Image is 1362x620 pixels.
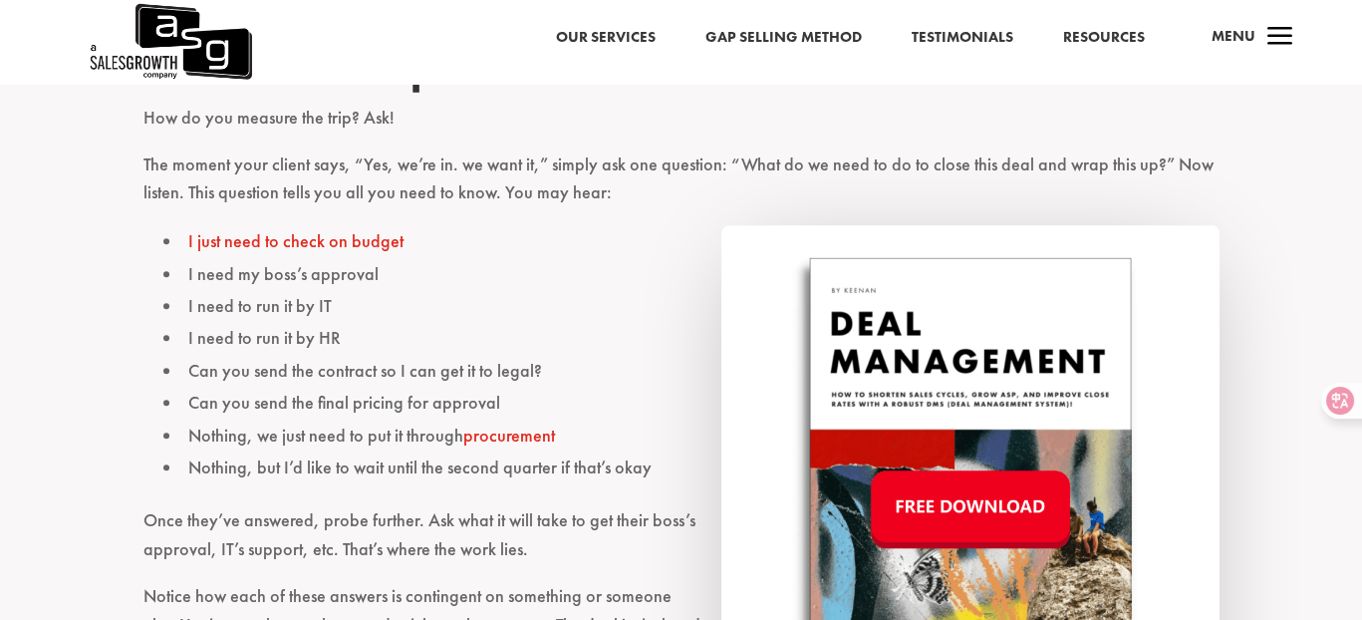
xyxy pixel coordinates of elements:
a: Gap Selling Method [705,25,862,51]
a: Our Services [556,25,656,51]
a: Resources [1063,25,1145,51]
p: Once they’ve answered, probe further. Ask what it will take to get their boss’s approval, IT’s su... [143,506,1220,582]
li: I need to run it by HR [163,322,1220,354]
a: I just need to check on budget [188,229,404,252]
p: The moment your client says, “Yes, we’re in. we want it,” simply ask one question: “What do we ne... [143,151,1220,226]
li: Can you send the contract so I can get it to legal? [163,355,1220,387]
a: Testimonials [912,25,1013,51]
span: a [1260,18,1300,58]
a: procurement [463,424,555,447]
li: Nothing, but I’d like to wait until the second quarter if that’s okay [163,452,1220,483]
p: How do you measure the trip? Ask! [143,104,1220,151]
li: Nothing, we just need to put it through [163,420,1220,452]
li: I need to run it by IT [163,290,1220,322]
span: Menu [1212,26,1255,46]
li: Can you send the final pricing for approval [163,387,1220,419]
li: I need my boss’s approval [163,258,1220,290]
